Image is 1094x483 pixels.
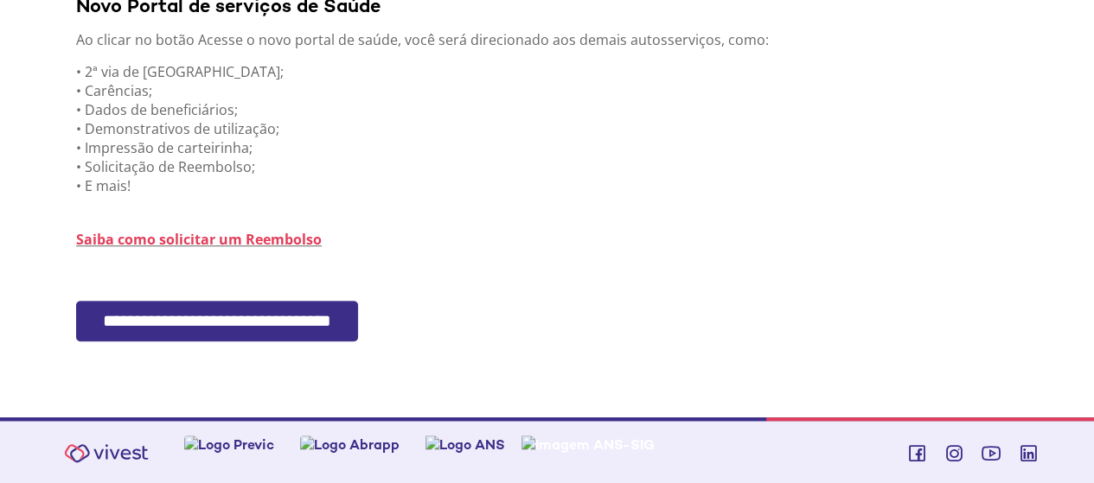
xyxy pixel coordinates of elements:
[76,30,1031,49] p: Ao clicar no botão Acesse o novo portal de saúde, você será direcionado aos demais autosserviços,...
[76,301,1031,384] section: <span lang="pt-BR" dir="ltr">FacPlanPortlet - SSO Fácil</span>
[184,435,274,454] img: Logo Previc
[76,230,322,249] a: Saiba como solicitar um Reembolso
[300,435,400,454] img: Logo Abrapp
[76,62,1031,195] p: • 2ª via de [GEOGRAPHIC_DATA]; • Carências; • Dados de beneficiários; • Demonstrativos de utiliza...
[54,434,158,473] img: Vivest
[521,435,655,454] img: Imagem ANS-SIG
[425,435,505,454] img: Logo ANS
